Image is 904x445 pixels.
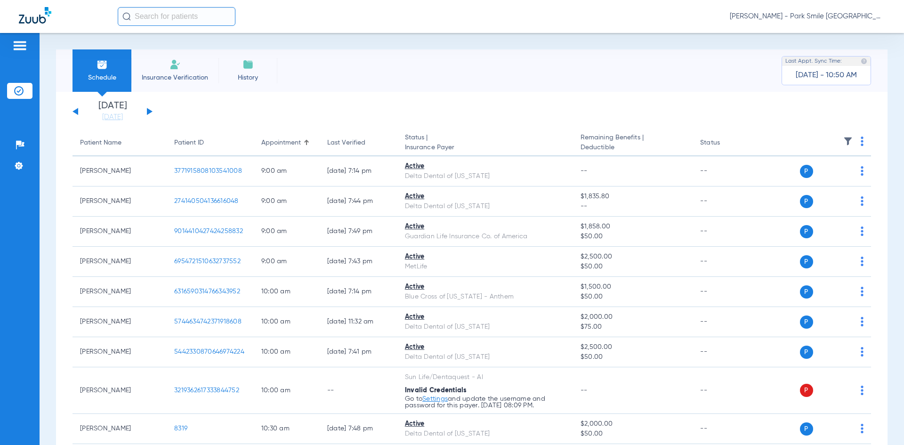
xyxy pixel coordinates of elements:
div: Appointment [261,138,312,148]
td: [DATE] 7:44 PM [320,186,397,217]
td: [PERSON_NAME] [73,367,167,414]
span: $2,500.00 [581,252,685,262]
td: [DATE] 7:14 PM [320,277,397,307]
img: group-dot-blue.svg [861,347,864,356]
td: 10:00 AM [254,307,320,337]
span: P [800,165,813,178]
span: $50.00 [581,232,685,242]
span: $2,000.00 [581,419,685,429]
div: Active [405,192,565,202]
span: P [800,285,813,299]
div: Delta Dental of [US_STATE] [405,171,565,181]
img: group-dot-blue.svg [861,227,864,236]
td: 9:00 AM [254,247,320,277]
span: -- [581,202,685,211]
span: $50.00 [581,429,685,439]
td: -- [693,337,756,367]
td: [DATE] 11:32 AM [320,307,397,337]
td: [DATE] 7:49 PM [320,217,397,247]
div: Last Verified [327,138,390,148]
div: Active [405,222,565,232]
span: P [800,384,813,397]
span: P [800,195,813,208]
td: 10:00 AM [254,367,320,414]
div: Appointment [261,138,301,148]
td: [PERSON_NAME] [73,414,167,444]
div: Patient ID [174,138,246,148]
a: [DATE] [84,113,141,122]
span: $50.00 [581,352,685,362]
td: 9:00 AM [254,156,320,186]
td: [PERSON_NAME] [73,247,167,277]
div: Active [405,342,565,352]
span: History [226,73,270,82]
img: group-dot-blue.svg [861,317,864,326]
span: P [800,225,813,238]
img: Search Icon [122,12,131,21]
img: last sync help info [861,58,867,65]
td: [PERSON_NAME] [73,186,167,217]
td: 10:30 AM [254,414,320,444]
span: -- [581,387,588,394]
span: $2,500.00 [581,342,685,352]
td: [PERSON_NAME] [73,307,167,337]
img: hamburger-icon [12,40,27,51]
div: Patient Name [80,138,159,148]
span: 9014410427424258832 [174,228,243,235]
li: [DATE] [84,101,141,122]
span: 6316590314766343952 [174,288,240,295]
p: Go to and update the username and password for this payer. [DATE] 08:09 PM. [405,396,565,409]
img: group-dot-blue.svg [861,166,864,176]
img: group-dot-blue.svg [861,424,864,433]
td: -- [693,247,756,277]
span: $1,835.80 [581,192,685,202]
span: Insurance Verification [138,73,211,82]
div: Delta Dental of [US_STATE] [405,352,565,362]
div: Active [405,419,565,429]
span: [PERSON_NAME] - Park Smile [GEOGRAPHIC_DATA] [730,12,885,21]
span: 8319 [174,425,187,432]
td: -- [693,217,756,247]
th: Status [693,130,756,156]
td: 9:00 AM [254,186,320,217]
div: Active [405,162,565,171]
span: $50.00 [581,292,685,302]
img: History [242,59,254,70]
span: $75.00 [581,322,685,332]
td: -- [693,277,756,307]
span: Invalid Credentials [405,387,467,394]
td: -- [320,367,397,414]
td: -- [693,367,756,414]
span: Insurance Payer [405,143,565,153]
div: Guardian Life Insurance Co. of America [405,232,565,242]
td: -- [693,186,756,217]
td: [PERSON_NAME] [73,277,167,307]
img: group-dot-blue.svg [861,287,864,296]
div: MetLife [405,262,565,272]
span: P [800,346,813,359]
img: Zuub Logo [19,7,51,24]
img: Manual Insurance Verification [169,59,181,70]
a: Settings [422,396,448,402]
td: 9:00 AM [254,217,320,247]
th: Remaining Benefits | [573,130,693,156]
span: Deductible [581,143,685,153]
td: [PERSON_NAME] [73,217,167,247]
td: 10:00 AM [254,277,320,307]
div: Active [405,312,565,322]
td: -- [693,414,756,444]
td: [DATE] 7:41 PM [320,337,397,367]
div: Last Verified [327,138,365,148]
span: P [800,316,813,329]
span: $2,000.00 [581,312,685,322]
img: group-dot-blue.svg [861,137,864,146]
div: Delta Dental of [US_STATE] [405,429,565,439]
div: Active [405,252,565,262]
td: -- [693,156,756,186]
span: $1,500.00 [581,282,685,292]
span: Schedule [80,73,124,82]
span: P [800,422,813,436]
span: 5744634742371918608 [174,318,242,325]
div: Blue Cross of [US_STATE] - Anthem [405,292,565,302]
div: Patient Name [80,138,121,148]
